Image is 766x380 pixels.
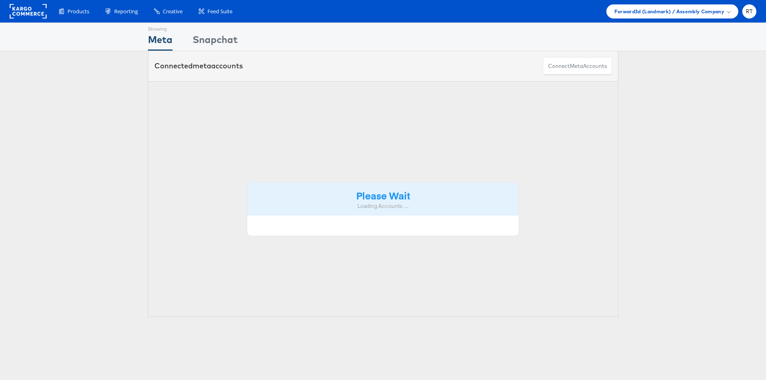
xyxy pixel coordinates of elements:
[163,8,183,15] span: Creative
[207,8,232,15] span: Feed Suite
[614,7,724,16] span: Forward3d (Landmark) / Assembly Company
[154,61,243,71] div: Connected accounts
[148,33,173,51] div: Meta
[148,23,173,33] div: Showing
[253,202,513,210] div: Loading Accounts ....
[746,9,753,14] span: RT
[356,189,410,202] strong: Please Wait
[543,57,612,75] button: ConnectmetaAccounts
[193,61,211,70] span: meta
[114,8,138,15] span: Reporting
[570,62,583,70] span: meta
[68,8,89,15] span: Products
[193,33,238,51] div: Snapchat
